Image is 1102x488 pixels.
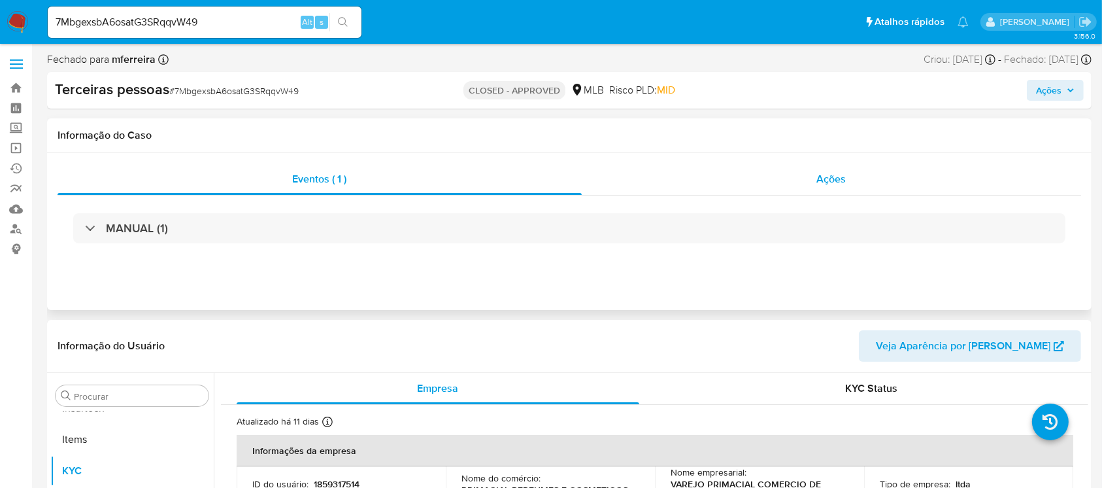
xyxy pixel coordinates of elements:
h3: MANUAL (1) [106,221,168,235]
span: MID [657,82,675,97]
input: Pesquise usuários ou casos... [48,14,361,31]
span: # 7MbgexsbA6osatG3SRqqvW49 [169,84,299,97]
p: CLOSED - APPROVED [463,81,565,99]
span: Risco PLD: [609,83,675,97]
a: Notificações [958,16,969,27]
b: mferreira [109,52,156,67]
span: Eventos ( 1 ) [293,171,347,186]
button: KYC [50,455,214,487]
button: Ações [1027,80,1084,101]
div: MLB [571,83,604,97]
p: Atualizado há 11 dias [237,415,319,428]
a: Sair [1078,15,1092,29]
span: s [320,16,324,28]
b: Terceiras pessoas [55,78,169,99]
p: camila.castro@mercadolivre.com [1000,16,1074,28]
div: Criou: [DATE] [924,52,995,67]
p: Nome do comércio : [461,472,541,484]
input: Procurar [74,391,203,402]
h1: Informação do Caso [58,129,1081,142]
span: Atalhos rápidos [875,15,944,29]
span: Ações [817,171,846,186]
button: Procurar [61,391,71,401]
span: Veja Aparência por [PERSON_NAME] [876,330,1050,362]
span: Empresa [417,381,458,396]
span: - [998,52,1001,67]
span: Fechado para [47,52,156,67]
span: KYC Status [845,381,897,396]
span: Alt [302,16,312,28]
p: Nome empresarial : [671,466,746,478]
button: Items [50,424,214,455]
th: Informações da empresa [237,435,1073,466]
h1: Informação do Usuário [58,340,165,353]
span: Ações [1036,80,1061,101]
button: Veja Aparência por [PERSON_NAME] [859,330,1081,362]
div: Fechado: [DATE] [1004,52,1092,67]
button: search-icon [329,13,356,31]
div: MANUAL (1) [73,213,1065,243]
